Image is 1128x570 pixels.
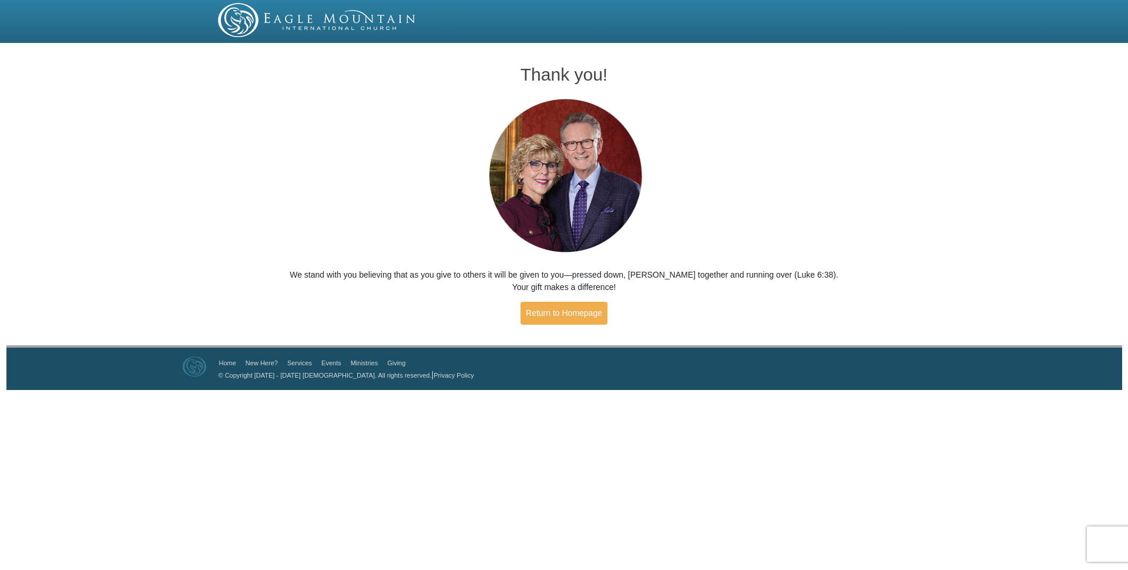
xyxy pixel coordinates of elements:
a: Services [287,359,312,366]
a: Home [219,359,236,366]
a: Giving [387,359,405,366]
img: EMIC [218,3,417,37]
img: Eagle Mountain International Church [183,356,206,376]
img: Pastors George and Terri Pearsons [478,95,651,257]
a: New Here? [246,359,278,366]
a: Return to Homepage [521,302,607,325]
a: Ministries [351,359,378,366]
a: Events [321,359,341,366]
p: | [214,369,474,381]
a: © Copyright [DATE] - [DATE] [DEMOGRAPHIC_DATA]. All rights reserved. [219,372,432,379]
a: Privacy Policy [434,372,474,379]
h1: Thank you! [288,65,840,84]
p: We stand with you believing that as you give to others it will be given to you—pressed down, [PER... [288,269,840,294]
